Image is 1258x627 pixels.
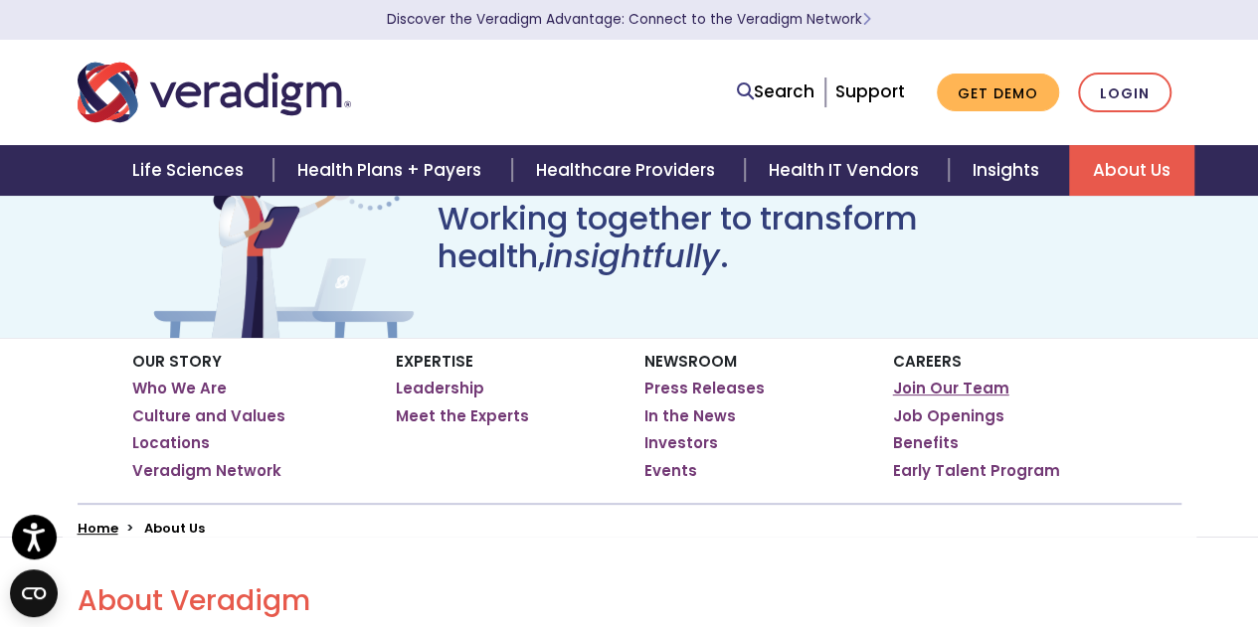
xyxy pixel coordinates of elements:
a: Insights [949,145,1069,196]
span: Learn More [862,10,871,29]
button: Open CMP widget [10,569,58,617]
a: Login [1078,73,1171,113]
h2: About Veradigm [78,584,1181,618]
a: Search [737,78,814,105]
a: Events [644,461,697,481]
a: Press Releases [644,379,765,398]
em: insightfully [545,234,720,278]
a: Who We Are [132,379,227,398]
img: Veradigm logo [78,60,351,125]
a: Health IT Vendors [745,145,949,196]
a: Early Talent Program [893,461,1060,481]
a: Support [835,79,905,103]
a: Discover the Veradigm Advantage: Connect to the Veradigm NetworkLearn More [387,10,871,29]
a: Join Our Team [893,379,1009,398]
a: Locations [132,433,210,453]
a: Meet the Experts [396,406,529,426]
a: Healthcare Providers [512,145,745,196]
h1: Working together to transform health, . [438,200,1110,276]
a: Benefits [893,433,959,453]
a: Health Plans + Payers [273,145,511,196]
a: About Us [1069,145,1194,196]
a: Home [78,519,118,538]
a: Leadership [396,379,484,398]
a: Veradigm Network [132,461,281,481]
a: Job Openings [893,406,1004,426]
a: Life Sciences [108,145,273,196]
a: Get Demo [937,74,1059,112]
a: Culture and Values [132,406,285,426]
a: In the News [644,406,736,426]
a: Investors [644,433,718,453]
